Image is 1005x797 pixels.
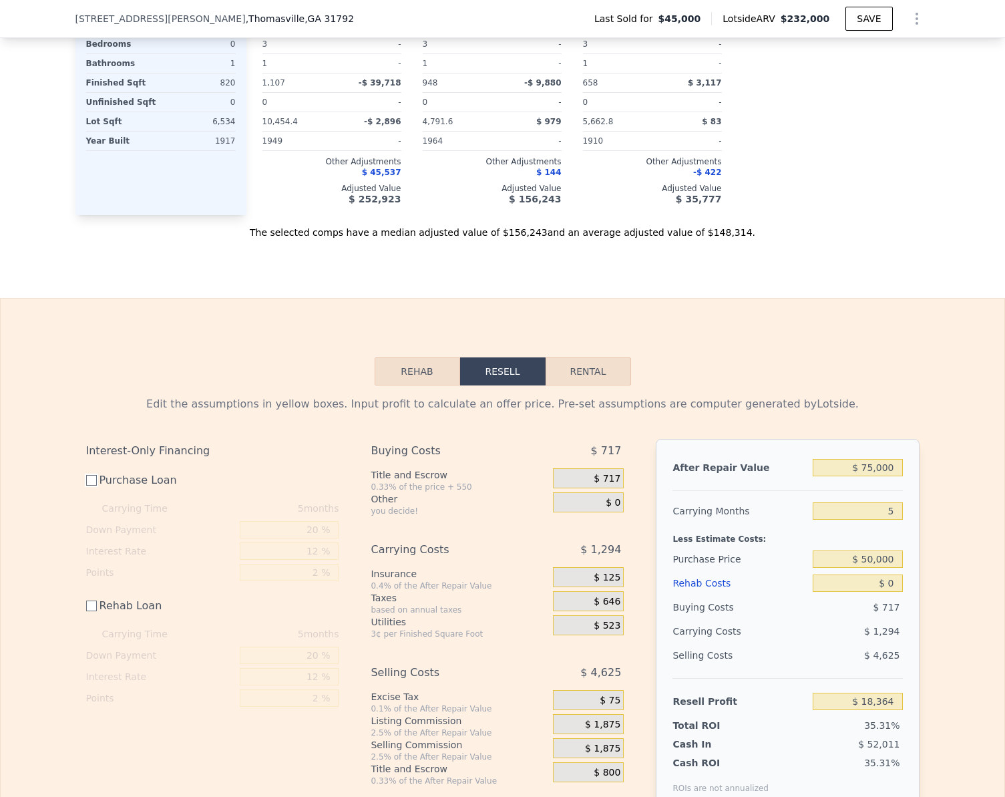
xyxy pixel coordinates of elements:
[583,156,722,167] div: Other Adjustments
[262,183,401,194] div: Adjusted Value
[845,7,892,31] button: SAVE
[583,132,650,150] div: 1910
[594,596,620,608] span: $ 646
[102,498,189,519] div: Carrying Time
[672,547,807,571] div: Purchase Price
[371,690,548,703] div: Excise Tax
[672,619,756,643] div: Carrying Costs
[672,499,807,523] div: Carrying Months
[349,194,401,204] span: $ 252,923
[164,93,236,112] div: 0
[594,572,620,584] span: $ 125
[672,719,756,732] div: Total ROI
[246,12,354,25] span: , Thomasville
[903,5,930,32] button: Show Options
[864,650,899,661] span: $ 4,625
[672,643,807,667] div: Selling Costs
[536,117,562,126] span: $ 979
[371,538,520,562] div: Carrying Costs
[335,54,401,73] div: -
[375,357,460,385] button: Rehab
[864,626,899,637] span: $ 1,294
[546,357,631,385] button: Rental
[262,117,298,126] span: 10,454.4
[262,39,268,49] span: 3
[509,194,561,204] span: $ 156,243
[600,695,620,707] span: $ 75
[75,12,246,25] span: [STREET_ADDRESS][PERSON_NAME]
[423,78,438,88] span: 948
[86,54,158,73] div: Bathrooms
[86,468,235,492] label: Purchase Loan
[495,132,562,150] div: -
[536,168,562,177] span: $ 144
[423,117,453,126] span: 4,791.6
[371,482,548,492] div: 0.33% of the price + 550
[371,661,520,685] div: Selling Costs
[86,594,235,618] label: Rehab Loan
[873,602,899,613] span: $ 717
[335,93,401,112] div: -
[86,132,158,150] div: Year Built
[594,767,620,779] span: $ 800
[858,739,899,750] span: $ 52,011
[371,581,548,591] div: 0.4% of the After Repair Value
[606,497,620,509] span: $ 0
[423,54,489,73] div: 1
[164,112,236,131] div: 6,534
[164,35,236,53] div: 0
[305,13,354,24] span: , GA 31792
[672,456,807,480] div: After Repair Value
[693,168,722,177] span: -$ 422
[371,567,548,581] div: Insurance
[75,215,930,239] div: The selected comps have a median adjusted value of $156,243 and an average adjusted value of $148...
[364,117,401,126] span: -$ 2,896
[86,645,235,666] div: Down Payment
[86,439,339,463] div: Interest-Only Financing
[371,439,520,463] div: Buying Costs
[371,762,548,776] div: Title and Escrow
[371,506,548,516] div: you decide!
[423,156,562,167] div: Other Adjustments
[583,78,598,88] span: 658
[672,523,902,547] div: Less Estimate Costs:
[86,562,235,583] div: Points
[495,35,562,53] div: -
[583,39,588,49] span: 3
[86,540,235,562] div: Interest Rate
[864,758,899,768] span: 35.31%
[362,168,401,177] span: $ 45,537
[86,73,158,92] div: Finished Sqft
[371,728,548,738] div: 2.5% of the After Repair Value
[583,117,614,126] span: 5,662.8
[583,183,722,194] div: Adjusted Value
[591,439,622,463] span: $ 717
[371,703,548,714] div: 0.1% of the After Repair Value
[371,605,548,615] div: based on annual taxes
[460,357,546,385] button: Resell
[594,12,658,25] span: Last Sold for
[371,752,548,762] div: 2.5% of the After Repair Value
[86,93,158,112] div: Unfinished Sqft
[524,78,561,88] span: -$ 9,880
[655,132,722,150] div: -
[495,93,562,112] div: -
[580,661,621,685] span: $ 4,625
[86,35,158,53] div: Bedrooms
[262,54,329,73] div: 1
[262,132,329,150] div: 1949
[655,93,722,112] div: -
[86,112,158,131] div: Lot Sqft
[86,519,235,540] div: Down Payment
[102,623,189,645] div: Carrying Time
[194,623,339,645] div: 5 months
[262,156,401,167] div: Other Adjustments
[371,738,548,752] div: Selling Commission
[864,720,899,731] span: 35.31%
[335,35,401,53] div: -
[371,629,548,639] div: 3¢ per Finished Square Foot
[371,615,548,629] div: Utilities
[423,183,562,194] div: Adjusted Value
[658,12,701,25] span: $45,000
[672,770,769,794] div: ROIs are not annualized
